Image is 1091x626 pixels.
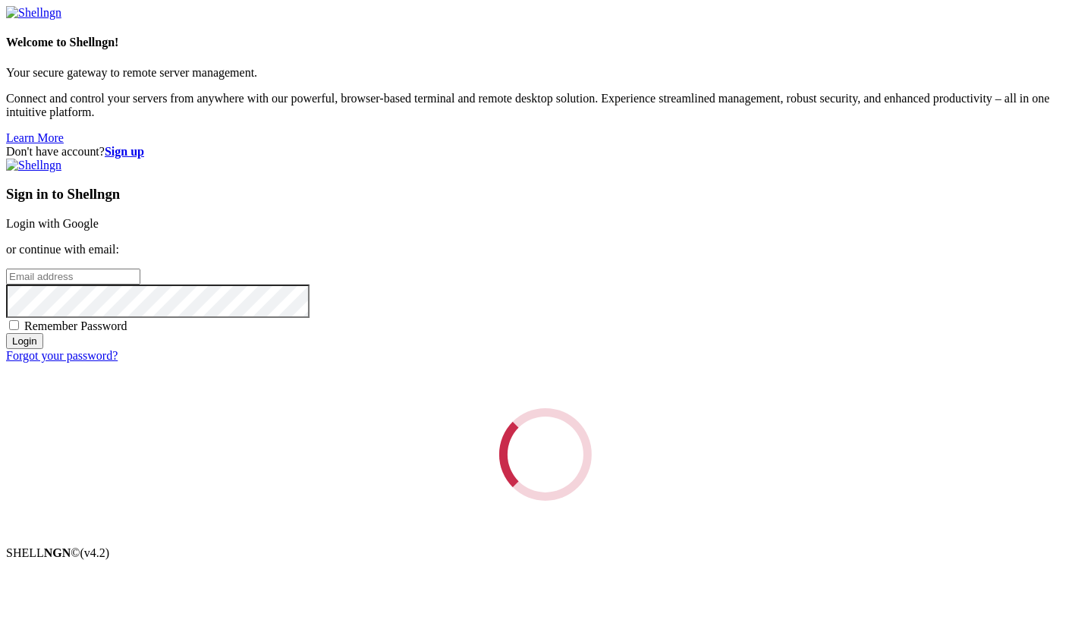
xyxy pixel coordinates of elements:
[9,320,19,330] input: Remember Password
[6,333,43,349] input: Login
[6,145,1085,159] div: Don't have account?
[6,131,64,144] a: Learn More
[6,66,1085,80] p: Your secure gateway to remote server management.
[80,546,110,559] span: 4.2.0
[6,546,109,559] span: SHELL ©
[6,349,118,362] a: Forgot your password?
[6,243,1085,256] p: or continue with email:
[6,269,140,285] input: Email address
[6,186,1085,203] h3: Sign in to Shellngn
[24,319,127,332] span: Remember Password
[6,159,61,172] img: Shellngn
[44,546,71,559] b: NGN
[488,397,602,511] div: Loading...
[6,217,99,230] a: Login with Google
[6,36,1085,49] h4: Welcome to Shellngn!
[105,145,144,158] a: Sign up
[6,92,1085,119] p: Connect and control your servers from anywhere with our powerful, browser-based terminal and remo...
[6,6,61,20] img: Shellngn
